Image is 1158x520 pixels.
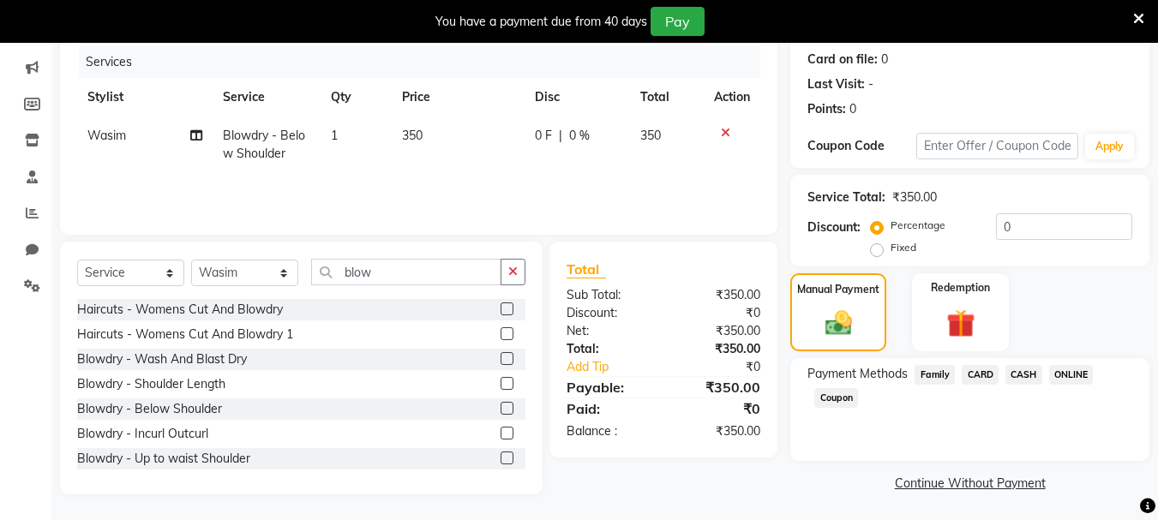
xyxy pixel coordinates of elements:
a: Add Tip [554,358,681,376]
div: ₹0 [663,398,773,419]
div: Discount: [807,218,861,236]
span: Wasim [87,128,126,143]
div: ₹0 [682,358,774,376]
div: 0 [849,100,856,118]
span: CARD [962,365,999,385]
span: 0 F [535,127,552,145]
th: Disc [525,78,630,117]
div: You have a payment due from 40 days [435,13,647,31]
div: Blowdry - Up to waist Shoulder [77,450,250,468]
div: ₹350.00 [663,340,773,358]
div: Paid: [554,398,663,419]
div: ₹350.00 [663,377,773,397]
span: Blowdry - Below Shoulder [223,128,305,161]
span: Payment Methods [807,365,908,383]
div: Services [79,46,773,78]
th: Qty [321,78,392,117]
div: Coupon Code [807,137,915,155]
span: 350 [640,128,661,143]
input: Enter Offer / Coupon Code [916,133,1078,159]
span: Family [915,365,955,385]
img: _cash.svg [817,308,861,338]
div: ₹350.00 [663,322,773,340]
div: Total: [554,340,663,358]
div: Discount: [554,304,663,322]
div: ₹350.00 [663,286,773,304]
div: Balance : [554,422,663,440]
div: ₹350.00 [892,188,937,206]
div: Blowdry - Below Shoulder [77,400,222,418]
span: Total [567,260,606,278]
span: | [559,127,562,145]
span: CASH [1005,365,1042,385]
div: - [868,75,873,93]
label: Fixed [891,240,916,255]
button: Apply [1085,134,1134,159]
div: Net: [554,322,663,340]
div: Payable: [554,377,663,397]
label: Redemption [931,280,990,296]
div: Blowdry - Shoulder Length [77,375,225,393]
span: ONLINE [1049,365,1094,385]
th: Action [704,78,760,117]
div: Card on file: [807,51,878,69]
th: Stylist [77,78,213,117]
div: Points: [807,100,846,118]
div: Sub Total: [554,286,663,304]
span: 350 [402,128,423,143]
div: 0 [881,51,888,69]
img: _gift.svg [938,306,984,341]
span: 1 [331,128,338,143]
label: Percentage [891,218,945,233]
div: Service Total: [807,188,885,206]
th: Service [213,78,321,117]
th: Price [392,78,525,117]
div: Blowdry - Incurl Outcurl [77,425,208,443]
button: Pay [651,7,705,36]
span: 0 % [569,127,590,145]
div: Blowdry - Wash And Blast Dry [77,350,247,368]
span: Coupon [814,388,858,408]
div: Haircuts - Womens Cut And Blowdry 1 [77,326,293,344]
th: Total [630,78,705,117]
a: Continue Without Payment [794,475,1146,493]
div: Haircuts - Womens Cut And Blowdry [77,301,283,319]
div: Last Visit: [807,75,865,93]
div: ₹0 [663,304,773,322]
label: Manual Payment [797,282,879,297]
input: Search or Scan [311,259,501,285]
div: ₹350.00 [663,422,773,440]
